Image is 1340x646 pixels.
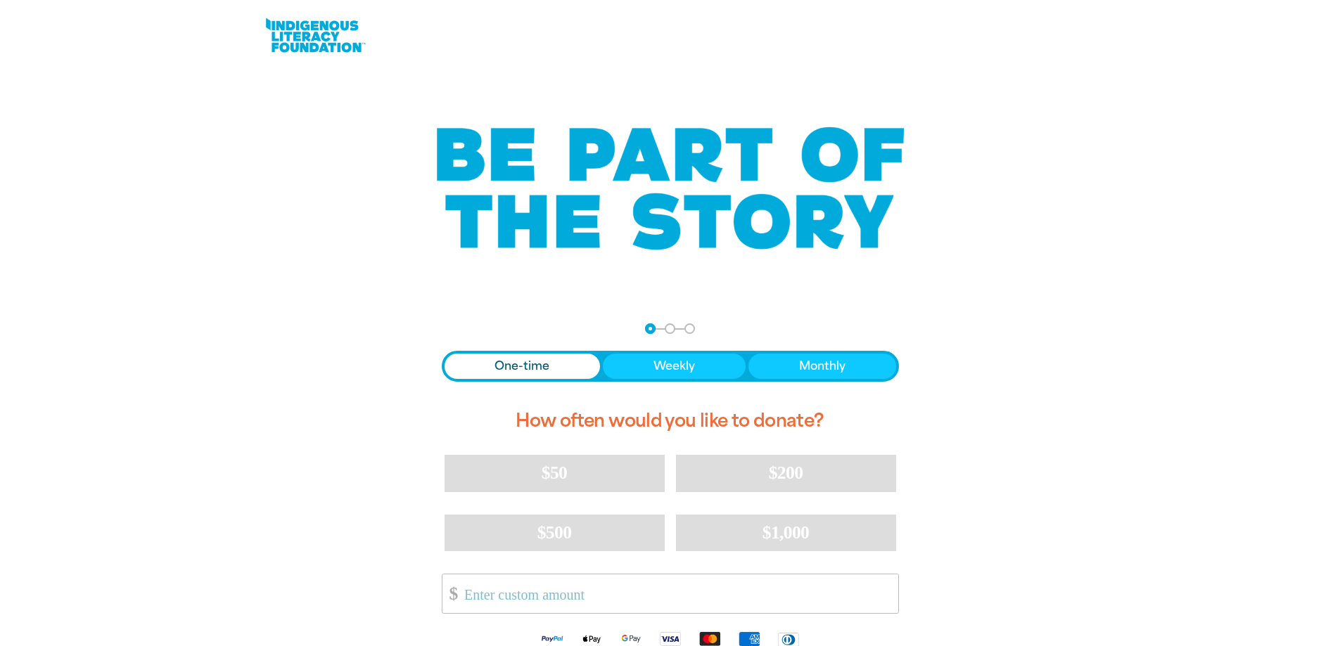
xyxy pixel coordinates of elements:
[542,463,567,483] span: $50
[454,574,898,613] input: Enter custom amount
[442,578,458,609] span: $
[762,522,810,543] span: $1,000
[676,515,896,551] button: $1,000
[645,323,656,334] button: Navigate to step 1 of 3 to enter your donation amount
[442,351,899,382] div: Donation frequency
[676,455,896,491] button: $200
[665,323,675,334] button: Navigate to step 2 of 3 to enter your details
[445,515,665,551] button: $500
[748,354,896,379] button: Monthly
[442,399,899,444] h2: How often would you like to donate?
[537,522,572,543] span: $500
[424,99,917,278] img: Be part of the story
[494,358,549,375] span: One-time
[603,354,746,379] button: Weekly
[653,358,695,375] span: Weekly
[445,354,601,379] button: One-time
[769,463,803,483] span: $200
[445,455,665,491] button: $50
[684,323,695,334] button: Navigate to step 3 of 3 to enter your payment details
[799,358,846,375] span: Monthly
